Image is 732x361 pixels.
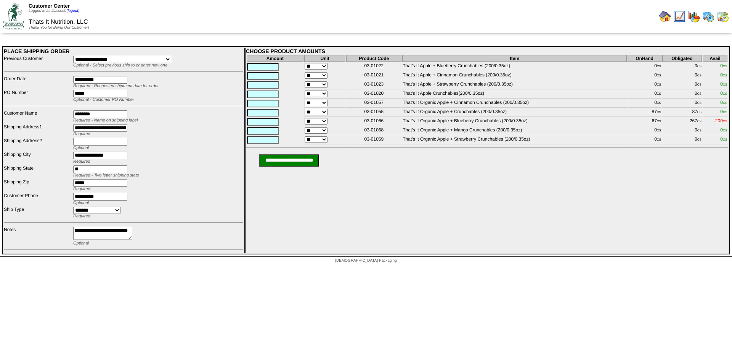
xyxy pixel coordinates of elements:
span: CS [723,138,727,141]
img: calendarinout.gif [717,10,729,23]
td: 0 [628,90,661,99]
span: CS [723,101,727,105]
td: Shipping Address2 [3,138,72,151]
td: 87 [662,108,702,117]
td: Previous Customer [3,55,72,68]
td: 03-01020 [346,90,401,99]
span: Required [73,187,90,191]
td: 0 [662,72,702,80]
td: 03-01066 [346,118,401,126]
td: 03-01021 [346,72,401,80]
td: That's It Apple + Blueberry Crunchables (200/0.35oz) [402,63,627,71]
td: Ship Type [3,206,72,219]
td: 0 [628,99,661,108]
span: Thats It Nutrition, LLC [29,19,88,25]
a: (logout) [66,9,79,13]
span: CS [697,83,701,86]
td: Customer Phone [3,193,72,206]
span: CS [657,74,661,77]
span: CS [697,110,701,114]
td: That's It Organic Apple + Crunchables (200/0.35oz) [402,108,627,117]
img: graph.gif [688,10,700,23]
span: Required - Requested shipment date for order [73,84,159,88]
td: 0 [628,72,661,80]
span: CS [723,110,727,114]
th: Amount [247,55,303,62]
td: 0 [662,127,702,135]
td: 03-01057 [346,99,401,108]
span: Optional [73,201,89,205]
span: [DEMOGRAPHIC_DATA] Packaging [335,259,396,263]
span: CS [723,65,727,68]
span: Customer Center [29,3,70,9]
span: Required [73,159,90,164]
td: Shipping Zip [3,179,72,192]
span: CS [657,138,661,141]
span: CS [723,129,727,132]
span: 0 [720,127,727,133]
td: That’s It Organic Apple + Strawberry Crunchables (200/0.35oz) [402,136,627,144]
td: Notes [3,227,72,246]
span: CS [657,101,661,105]
th: Avail [703,55,727,62]
img: calendarprod.gif [702,10,714,23]
span: CS [657,110,661,114]
span: CS [723,74,727,77]
span: CS [657,83,661,86]
span: CS [697,65,701,68]
td: That’s It Organic Apple + Blueberry Crunchables (200/0.35oz) [402,118,627,126]
td: 03-01068 [346,127,401,135]
span: CS [723,92,727,96]
div: PLACE SHIPPING ORDER [4,48,243,54]
span: 0 [720,136,727,142]
span: CS [657,65,661,68]
img: ZoRoCo_Logo(Green%26Foil)%20jpg.webp [3,3,24,29]
span: 0 [720,72,727,78]
th: OnHand [628,55,661,62]
td: That's It Organic Apple + Cinnamon Crunchables (200/0.35oz) [402,99,627,108]
td: That's It Apple Crunchables(200/0.35oz) [402,90,627,99]
td: 0 [662,81,702,89]
span: 0 [720,100,727,105]
div: CHOOSE PRODUCT AMOUNTS [246,48,728,54]
td: That’s It Organic Apple + Mango Crunchables (200/0.35oz) [402,127,627,135]
th: Unit [304,55,346,62]
span: Logged in as Jsalcedo [29,9,79,13]
td: 03-01022 [346,63,401,71]
th: Obligated [662,55,702,62]
img: home.gif [659,10,671,23]
td: 87 [628,108,661,117]
span: CS [697,120,701,123]
span: Thank You for Being Our Customer! [29,26,89,30]
td: 03-01055 [346,108,401,117]
span: Optional [73,146,89,150]
span: 0 [720,91,727,96]
td: 0 [628,136,661,144]
td: 0 [628,63,661,71]
td: 0 [662,90,702,99]
td: PO Number [3,89,72,102]
td: Customer Name [3,110,72,123]
span: 0 [720,109,727,114]
th: Product Code [346,55,401,62]
td: 0 [628,81,661,89]
span: CS [697,129,701,132]
td: Shipping State [3,165,72,178]
img: line_graph.gif [673,10,685,23]
span: CS [657,92,661,96]
td: 0 [662,63,702,71]
th: Item [402,55,627,62]
td: That's It Apple + Strawberry Crunchables (200/0.35oz) [402,81,627,89]
span: -200 [714,118,727,123]
span: CS [697,74,701,77]
span: Required - Two letter shipping state [73,173,139,178]
span: CS [657,120,661,123]
span: CS [697,92,701,96]
span: CS [657,129,661,132]
td: 0 [662,136,702,144]
td: 0 [628,127,661,135]
span: 0 [720,81,727,87]
td: 0 [662,99,702,108]
span: CS [723,83,727,86]
td: Order Date [3,76,72,89]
